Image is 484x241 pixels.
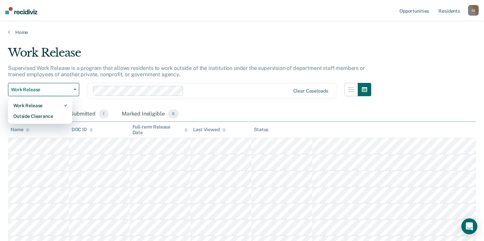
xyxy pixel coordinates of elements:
div: Status [254,127,268,132]
span: Work Release [11,87,71,93]
button: Work Release [8,83,79,96]
button: IU [468,5,479,16]
div: Work Release [8,46,371,65]
p: Supervised Work Release is a program that allows residents to work outside of the institution und... [8,65,365,78]
div: I U [468,5,479,16]
a: Home [8,29,476,35]
div: Outside Clearance [13,111,67,121]
div: Submitted1 [69,107,110,121]
span: 1 [99,110,109,118]
div: Open Intercom Messenger [461,218,477,234]
div: Clear caseloads [293,88,328,94]
div: Full-term Release Date [132,124,188,135]
div: DOC ID [72,127,93,132]
div: Last Viewed [193,127,225,132]
div: Work Release [13,100,67,111]
span: 6 [168,110,178,118]
img: Recidiviz [5,7,37,14]
div: Name [11,127,29,132]
div: Marked Ineligible6 [121,107,180,121]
